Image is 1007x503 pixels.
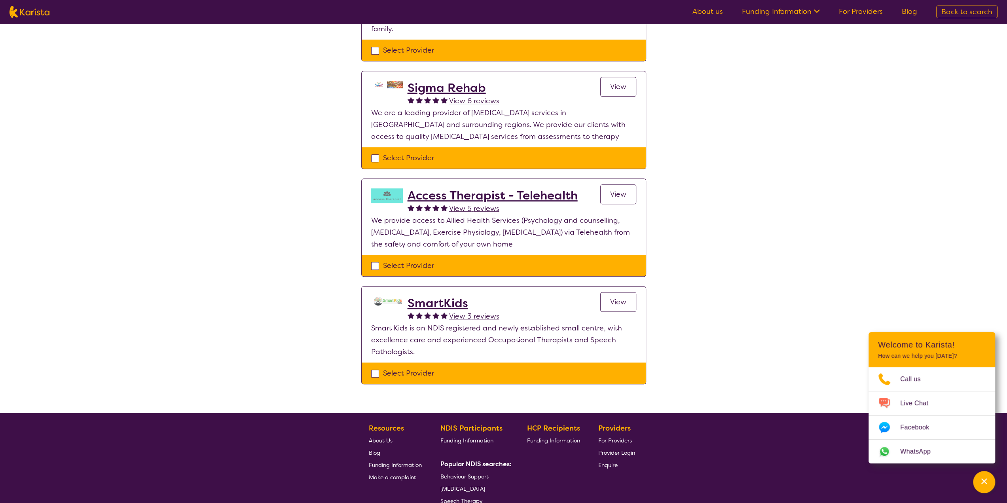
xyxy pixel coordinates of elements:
[449,95,499,107] a: View 6 reviews
[408,312,414,319] img: fullstar
[369,449,380,456] span: Blog
[598,437,632,444] span: For Providers
[598,461,618,469] span: Enquire
[408,188,578,203] a: Access Therapist - Telehealth
[598,434,635,446] a: For Providers
[424,312,431,319] img: fullstar
[440,485,485,492] span: [MEDICAL_DATA]
[869,367,995,463] ul: Choose channel
[869,332,995,463] div: Channel Menu
[936,6,998,18] a: Back to search
[371,81,403,88] img: ebbbvmy2bgyvbo9ufcdl.jpg
[440,470,508,482] a: Behaviour Support
[440,473,489,480] span: Behaviour Support
[449,310,499,322] a: View 3 reviews
[9,6,49,18] img: Karista logo
[432,97,439,103] img: fullstar
[440,482,508,495] a: [MEDICAL_DATA]
[369,437,393,444] span: About Us
[408,296,499,310] a: SmartKids
[441,204,448,211] img: fullstar
[440,423,503,433] b: NDIS Participants
[441,97,448,103] img: fullstar
[941,7,992,17] span: Back to search
[449,311,499,321] span: View 3 reviews
[692,7,723,16] a: About us
[369,459,422,471] a: Funding Information
[900,421,939,433] span: Facebook
[440,437,493,444] span: Funding Information
[369,474,416,481] span: Make a complaint
[449,203,499,214] a: View 5 reviews
[408,97,414,103] img: fullstar
[416,97,423,103] img: fullstar
[440,434,508,446] a: Funding Information
[527,434,580,446] a: Funding Information
[424,204,431,211] img: fullstar
[598,459,635,471] a: Enquire
[600,292,636,312] a: View
[900,446,940,457] span: WhatsApp
[408,81,499,95] a: Sigma Rehab
[742,7,820,16] a: Funding Information
[973,471,995,493] button: Channel Menu
[369,446,422,459] a: Blog
[416,312,423,319] img: fullstar
[869,440,995,463] a: Web link opens in a new tab.
[371,214,636,250] p: We provide access to Allied Health Services (Psychology and counselling, [MEDICAL_DATA], Exercise...
[900,397,938,409] span: Live Chat
[440,460,512,468] b: Popular NDIS searches:
[416,204,423,211] img: fullstar
[369,461,422,469] span: Funding Information
[839,7,883,16] a: For Providers
[371,188,403,203] img: hzy3j6chfzohyvwdpojv.png
[900,373,930,385] span: Call us
[371,296,403,307] img: ltnxvukw6alefghrqtzz.png
[449,204,499,213] span: View 5 reviews
[878,340,986,349] h2: Welcome to Karista!
[424,97,431,103] img: fullstar
[598,449,635,456] span: Provider Login
[610,190,626,199] span: View
[610,82,626,91] span: View
[610,297,626,307] span: View
[449,96,499,106] span: View 6 reviews
[441,312,448,319] img: fullstar
[527,437,580,444] span: Funding Information
[598,423,631,433] b: Providers
[408,204,414,211] img: fullstar
[527,423,580,433] b: HCP Recipients
[371,322,636,358] p: Smart Kids is an NDIS registered and newly established small centre, with excellence care and exp...
[369,423,404,433] b: Resources
[598,446,635,459] a: Provider Login
[600,77,636,97] a: View
[902,7,917,16] a: Blog
[371,107,636,142] p: We are a leading provider of [MEDICAL_DATA] services in [GEOGRAPHIC_DATA] and surrounding regions...
[878,353,986,359] p: How can we help you [DATE]?
[600,184,636,204] a: View
[432,312,439,319] img: fullstar
[369,434,422,446] a: About Us
[432,204,439,211] img: fullstar
[369,471,422,483] a: Make a complaint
